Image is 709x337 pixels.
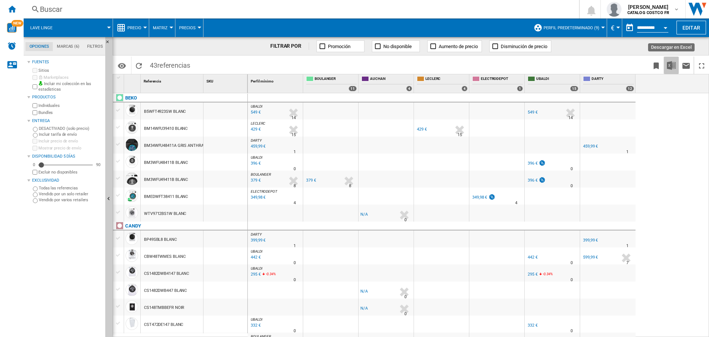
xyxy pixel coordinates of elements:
span: LECLERC [251,121,265,125]
span: -0.34 [543,272,551,276]
label: Sitios [38,68,102,73]
div: Lave linge [27,18,109,37]
div: CBW48TWMES BLANC [144,248,185,265]
div: Fuentes [32,59,102,65]
span: UBALDI [251,249,262,253]
button: Enviar este reporte por correo electrónico [679,57,693,74]
div: 4 offers sold by LECLERC [462,86,467,91]
div: Tiempo de entrega : 4 días [515,199,517,207]
span: -0.34 [266,272,274,276]
label: Incluir precio de envío [38,138,102,144]
span: Precios [179,26,196,30]
span: UBALDI [251,266,262,270]
div: BM34WFU48411A GRIS ANTHRACITE [144,137,212,154]
button: Ocultar [105,37,114,50]
md-menu: Currency [607,18,622,37]
label: Vendido por un solo retailer [39,191,102,197]
button: Promoción [316,40,364,52]
div: BMEDWFT38411 BLANC [144,188,188,205]
div: Última actualización : viernes, 3 de octubre de 2025 6:47 [250,254,261,261]
div: Tiempo de entrega : 1 día [294,148,296,156]
div: Última actualización : viernes, 3 de octubre de 2025 6:49 [250,160,261,167]
div: N/A [360,288,368,295]
span: No disponible [383,44,412,49]
span: NEW [11,20,23,27]
span: Perfil mínimo [251,79,274,83]
img: promotionV3.png [538,160,546,166]
div: 11 offers sold by BOULANGER [349,86,357,91]
i: % [542,271,547,280]
div: SKU Sort None [205,74,247,86]
label: Individuales [38,103,102,108]
div: Tiempo de entrega : 0 día [404,310,407,318]
label: Marketplaces [38,75,102,80]
div: Última actualización : viernes, 3 de octubre de 2025 4:02 [250,143,266,150]
div: 379 € [305,177,316,184]
div: FILTRAR POR [270,43,309,50]
span: ELECTRODEPOT [481,76,523,82]
input: Individuales [32,103,37,108]
div: Sort None [205,74,247,86]
div: Exclusividad [32,178,102,183]
div: 90 [94,162,102,168]
button: Matriz [153,18,171,37]
span: BOULANGER [315,76,357,82]
div: BM14WFU39410 BLANC [144,120,188,137]
span: DARTY [592,76,634,82]
div: 399,99 € [583,238,598,243]
div: 396 € [527,177,546,184]
div: 442 € [527,254,538,261]
div: Tiempo de entrega : 15 días [291,131,296,139]
div: 599,99 € [583,255,598,260]
span: € [611,24,614,32]
div: Última actualización : jueves, 2 de octubre de 2025 17:34 [250,177,261,184]
div: Productos [32,94,102,100]
label: Incluir mi colección en las estadísticas [38,81,102,92]
div: Última actualización : viernes, 3 de octubre de 2025 0:03 [250,194,266,201]
div: Tiempo de entrega : 0 día [571,259,573,267]
div: Tiempo de entrega : 8 días [294,182,296,190]
button: Maximizar [694,57,709,74]
div: Última actualización : viernes, 3 de octubre de 2025 7:05 [250,237,266,244]
b: CATALOG COSTCO FR [627,10,669,15]
div: 332 € [527,322,538,329]
span: referencias [157,61,190,69]
div: Precios [179,18,199,37]
span: SKU [206,79,213,83]
img: alerts-logo.svg [7,41,16,50]
md-tab-item: Filtros [83,42,107,51]
div: Sort None [142,74,203,86]
div: Tiempo de entrega : 0 día [294,259,296,267]
i: % [265,271,270,280]
input: Marketplaces [32,75,37,80]
div: Tiempo de entrega : 0 día [294,165,296,173]
div: N/A [360,305,368,312]
div: 459,99 € [582,143,598,150]
div: Tiempo de entrega : 8 días [349,182,351,190]
input: Incluir mi colección en las estadísticas [32,82,37,91]
input: Sitios [32,68,37,73]
div: 429 € [417,127,427,132]
input: DESACTIVADO (solo precio) [33,127,38,132]
button: Opciones [114,59,129,72]
div: CS1482DWB4147 BLANC [144,265,189,282]
span: Lave linge [30,26,52,30]
div: 0 [31,162,37,168]
div: BOULANGER 11 offers sold by BOULANGER [305,74,358,93]
input: Bundles [32,110,37,115]
div: Tiempo de entrega : 15 días [458,131,462,139]
span: Precio [127,26,141,30]
div: 1 offers sold by ELECTRODEPOT [517,86,523,91]
span: UBALDI [251,155,262,159]
label: Excluir no disponibles [38,169,102,175]
span: UBALDI [251,317,262,321]
div: Tiempo de entrega : 0 día [404,293,407,301]
div: Sort None [126,74,140,86]
span: Aumento de precio [439,44,478,49]
div: CS148TMBBEFR NOIR [144,299,184,316]
div: 349,98 € [471,194,496,201]
div: 549 € [527,109,538,116]
div: Perfil mínimo Sort None [249,74,303,86]
div: BM3WFU49411B BLANC [144,171,188,188]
